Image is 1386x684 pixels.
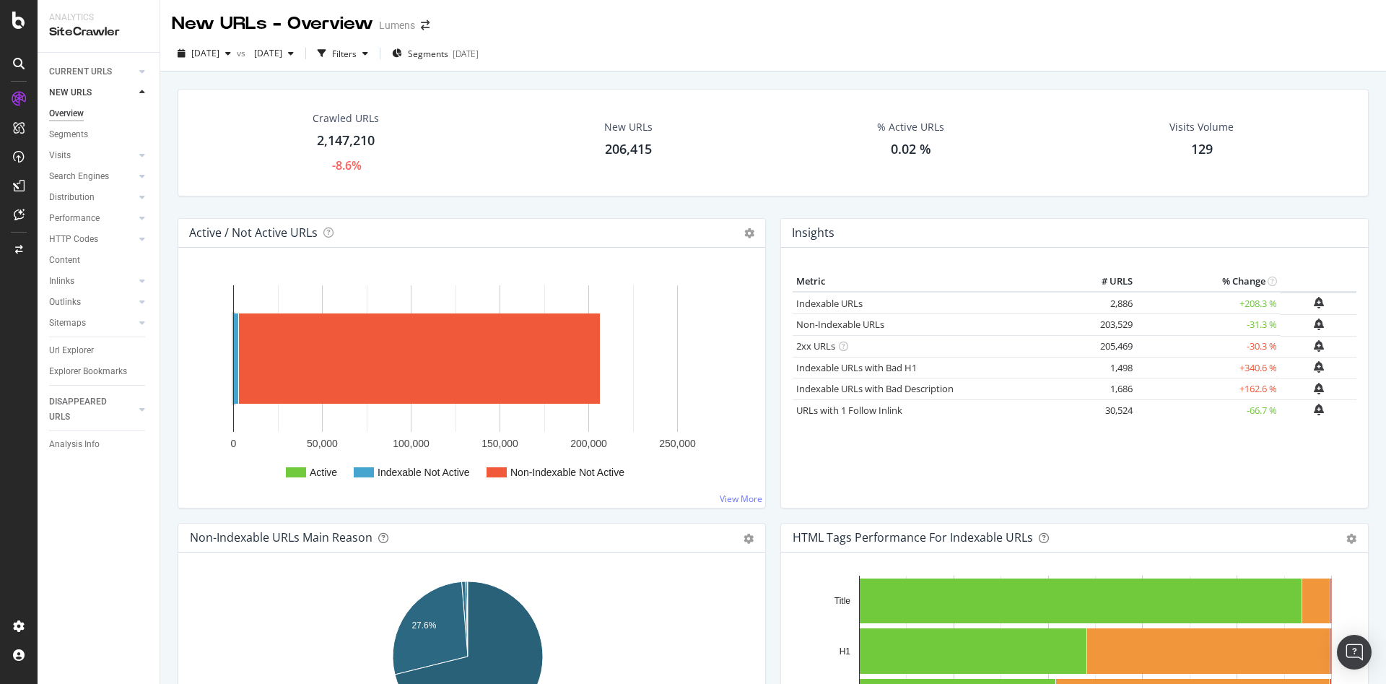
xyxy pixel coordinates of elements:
[49,148,71,163] div: Visits
[792,223,834,243] h4: Insights
[49,211,135,226] a: Performance
[49,253,149,268] a: Content
[49,64,112,79] div: CURRENT URLS
[1078,314,1136,336] td: 203,529
[49,295,135,310] a: Outlinks
[49,148,135,163] a: Visits
[1314,340,1324,352] div: bell-plus
[720,493,762,505] a: View More
[796,339,835,352] a: 2xx URLs
[310,467,337,478] text: Active
[1078,271,1136,293] th: # URLS
[49,64,135,79] a: CURRENT URLS
[891,140,931,159] div: 0.02 %
[172,12,373,36] div: New URLs - Overview
[312,42,374,65] button: Filters
[1314,361,1324,373] div: bell-plus
[378,467,470,478] text: Indexable Not Active
[49,106,84,121] div: Overview
[379,18,415,33] div: Lumens
[796,404,902,417] a: URLs with 1 Follow Inlink
[49,190,95,205] div: Distribution
[796,382,954,395] a: Indexable URLs with Bad Description
[840,646,851,657] text: H1
[659,438,696,449] text: 250,000
[49,437,149,452] a: Analysis Info
[49,364,149,379] a: Explorer Bookmarks
[796,297,863,310] a: Indexable URLs
[49,364,127,379] div: Explorer Bookmarks
[796,318,884,331] a: Non-Indexable URLs
[190,530,372,545] div: Non-Indexable URLs Main Reason
[332,48,357,60] div: Filters
[793,271,1078,293] th: Metric
[1078,399,1136,421] td: 30,524
[248,47,282,59] span: 2025 Jul. 6th
[49,232,135,247] a: HTTP Codes
[49,274,74,289] div: Inlinks
[49,24,148,40] div: SiteCrawler
[744,534,754,544] div: gear
[386,42,484,65] button: Segments[DATE]
[1136,357,1281,378] td: +340.6 %
[570,438,607,449] text: 200,000
[834,596,851,606] text: Title
[1136,314,1281,336] td: -31.3 %
[1078,336,1136,358] td: 205,469
[1337,635,1372,670] div: Open Intercom Messenger
[49,253,80,268] div: Content
[49,211,100,226] div: Performance
[49,106,149,121] a: Overview
[307,438,338,449] text: 50,000
[796,361,917,374] a: Indexable URLs with Bad H1
[1136,399,1281,421] td: -66.7 %
[1191,140,1213,159] div: 129
[604,120,653,134] div: New URLs
[744,228,754,238] i: Options
[49,85,92,100] div: NEW URLS
[1078,357,1136,378] td: 1,498
[1346,534,1356,544] div: gear
[49,169,109,184] div: Search Engines
[393,438,430,449] text: 100,000
[1136,292,1281,314] td: +208.3 %
[411,620,436,631] text: 27.6%
[172,42,237,65] button: [DATE]
[408,48,448,60] span: Segments
[313,111,379,126] div: Crawled URLs
[1078,292,1136,314] td: 2,886
[49,169,135,184] a: Search Engines
[49,316,86,331] div: Sitemaps
[49,394,135,425] a: DISAPPEARED URLS
[49,343,149,358] a: Url Explorer
[1314,297,1324,308] div: bell-plus
[510,467,624,478] text: Non-Indexable Not Active
[231,438,237,449] text: 0
[49,343,94,358] div: Url Explorer
[49,437,100,452] div: Analysis Info
[49,274,135,289] a: Inlinks
[49,232,98,247] div: HTTP Codes
[1136,271,1281,293] th: % Change
[481,438,518,449] text: 150,000
[49,85,135,100] a: NEW URLS
[1314,383,1324,394] div: bell-plus
[1136,378,1281,400] td: +162.6 %
[49,127,88,142] div: Segments
[332,157,362,174] div: -8.6%
[1314,404,1324,415] div: bell-plus
[49,12,148,24] div: Analytics
[453,48,479,60] div: [DATE]
[1136,336,1281,358] td: -30.3 %
[877,120,944,134] div: % Active URLs
[1314,319,1324,330] div: bell-plus
[605,140,652,159] div: 206,415
[190,271,746,496] svg: A chart.
[191,47,219,59] span: 2025 Aug. 3rd
[189,223,318,243] h4: Active / Not Active URLs
[49,190,135,205] a: Distribution
[237,47,248,59] span: vs
[49,295,81,310] div: Outlinks
[1078,378,1136,400] td: 1,686
[248,42,300,65] button: [DATE]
